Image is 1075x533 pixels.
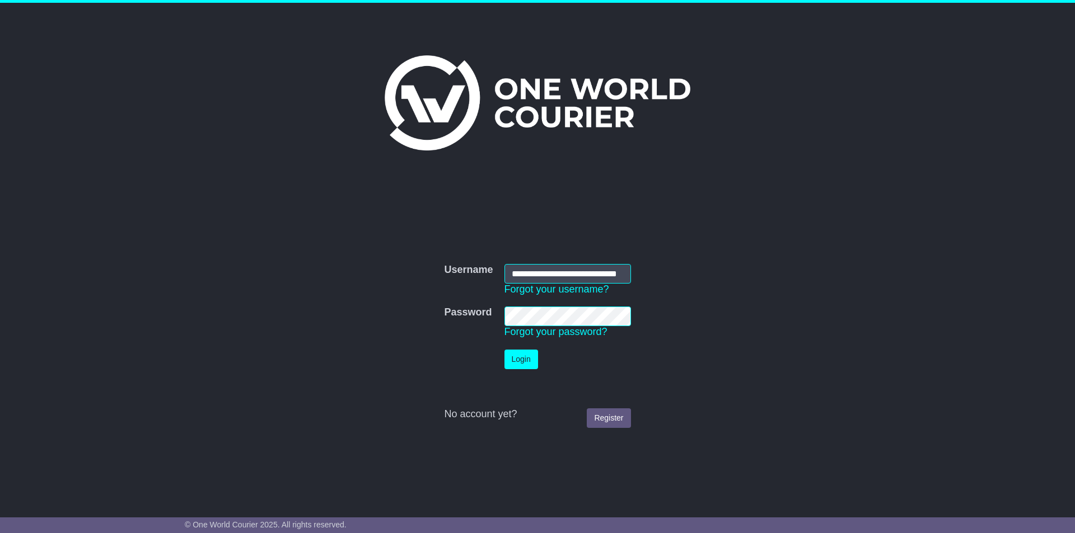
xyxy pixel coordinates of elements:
img: One World [385,55,690,150]
a: Forgot your password? [504,326,607,337]
div: No account yet? [444,408,630,421]
label: Username [444,264,493,276]
label: Password [444,306,492,319]
a: Register [587,408,630,428]
span: © One World Courier 2025. All rights reserved. [185,520,347,529]
a: Forgot your username? [504,284,609,295]
button: Login [504,350,538,369]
